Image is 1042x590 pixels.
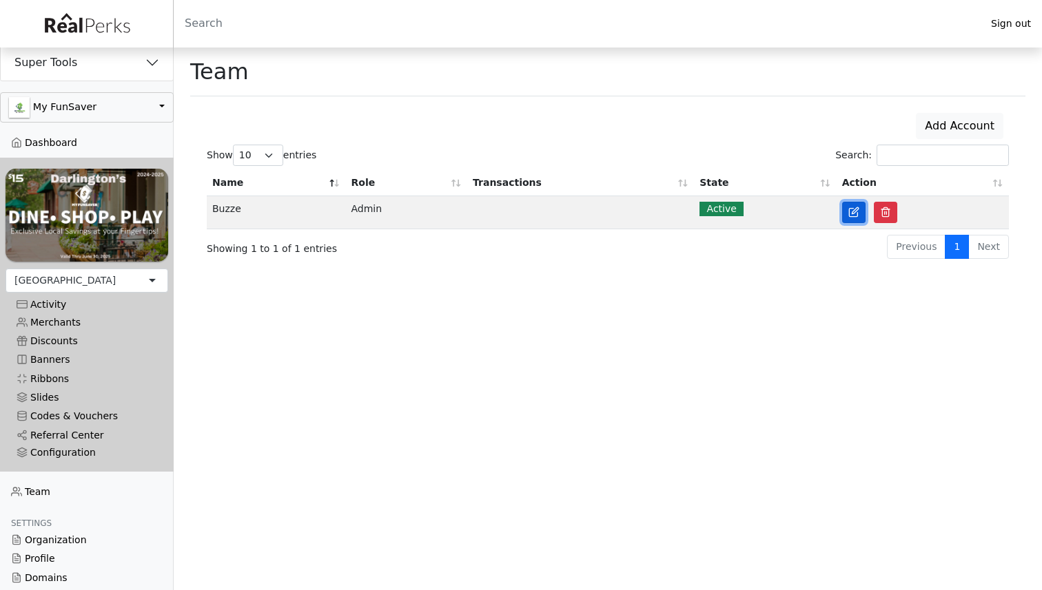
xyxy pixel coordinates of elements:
th: Name: activate to sort column descending [207,170,345,196]
a: Slides [6,388,168,407]
select: Showentries [233,145,283,166]
a: Merchants [6,313,168,331]
img: LjDlUMcRymZyljcMQ6E4WisLdUvDVNhafNqgcGaN.png [9,97,30,118]
div: Showing 1 to 1 of 1 entries [207,233,531,256]
th: Role: activate to sort column ascending [345,170,467,196]
label: Search: [835,145,1009,166]
input: Search: [877,145,1009,166]
input: Search [174,7,980,40]
img: 8wGSzPuAKzrp3mtGP2PA1Il0AJt4I6ew9JpRMXAZ.png [6,169,168,262]
a: Banners [6,350,168,369]
a: Add Account [916,113,1003,139]
div: [GEOGRAPHIC_DATA] [14,273,116,288]
a: Referral Center [6,426,168,445]
td: Admin [345,196,467,229]
button: Super Tools [1,45,173,81]
a: Codes & Vouchers [6,407,168,425]
a: 1 [945,235,969,259]
a: Discounts [6,332,168,350]
th: Action: activate to sort column ascending [837,170,1009,196]
label: Show entries [207,145,316,166]
span: Settings [11,518,52,528]
a: Ribbons [6,369,168,388]
img: real_perks_logo-01.svg [37,8,136,39]
div: Activity [17,299,157,310]
th: Transactions: activate to sort column ascending [467,170,694,196]
div: Active [699,202,744,216]
td: Buzze [207,196,345,229]
a: Sign out [980,14,1042,33]
div: Configuration [17,447,157,459]
th: State: activate to sort column ascending [694,170,836,196]
h1: Team [190,59,249,85]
